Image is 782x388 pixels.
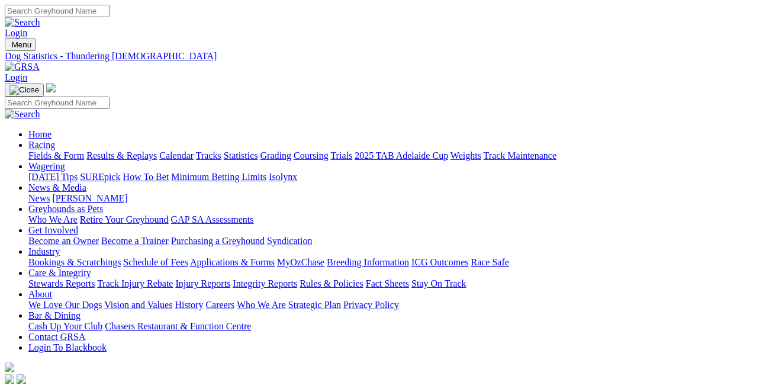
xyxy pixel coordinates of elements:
[330,150,352,161] a: Trials
[267,236,312,246] a: Syndication
[17,374,26,384] img: twitter.svg
[28,172,777,182] div: Wagering
[28,246,60,256] a: Industry
[5,374,14,384] img: facebook.svg
[294,150,329,161] a: Coursing
[123,172,169,182] a: How To Bet
[5,51,777,62] a: Dog Statistics - Thundering [DEMOGRAPHIC_DATA]
[5,363,14,372] img: logo-grsa-white.png
[28,182,86,193] a: News & Media
[28,321,102,331] a: Cash Up Your Club
[101,236,169,246] a: Become a Trainer
[5,39,36,51] button: Toggle navigation
[28,278,95,288] a: Stewards Reports
[159,150,194,161] a: Calendar
[366,278,409,288] a: Fact Sheets
[28,310,81,320] a: Bar & Dining
[28,129,52,139] a: Home
[171,236,265,246] a: Purchasing a Greyhound
[105,321,251,331] a: Chasers Restaurant & Function Centre
[205,300,234,310] a: Careers
[104,300,172,310] a: Vision and Values
[28,236,777,246] div: Get Involved
[450,150,481,161] a: Weights
[175,278,230,288] a: Injury Reports
[5,28,27,38] a: Login
[28,225,78,235] a: Get Involved
[9,85,39,95] img: Close
[28,300,102,310] a: We Love Our Dogs
[233,278,297,288] a: Integrity Reports
[288,300,341,310] a: Strategic Plan
[196,150,221,161] a: Tracks
[471,257,509,267] a: Race Safe
[28,193,50,203] a: News
[190,257,275,267] a: Applications & Forms
[5,109,40,120] img: Search
[12,40,31,49] span: Menu
[411,257,468,267] a: ICG Outcomes
[28,342,107,352] a: Login To Blackbook
[277,257,324,267] a: MyOzChase
[327,257,409,267] a: Breeding Information
[28,268,91,278] a: Care & Integrity
[28,236,99,246] a: Become an Owner
[28,289,52,299] a: About
[484,150,556,161] a: Track Maintenance
[5,72,27,82] a: Login
[28,150,84,161] a: Fields & Form
[86,150,157,161] a: Results & Replays
[28,204,103,214] a: Greyhounds as Pets
[46,83,56,92] img: logo-grsa-white.png
[28,257,121,267] a: Bookings & Scratchings
[28,278,777,289] div: Care & Integrity
[80,214,169,225] a: Retire Your Greyhound
[28,150,777,161] div: Racing
[28,214,777,225] div: Greyhounds as Pets
[28,332,85,342] a: Contact GRSA
[5,84,44,97] button: Toggle navigation
[171,214,254,225] a: GAP SA Assessments
[355,150,448,161] a: 2025 TAB Adelaide Cup
[97,278,173,288] a: Track Injury Rebate
[171,172,266,182] a: Minimum Betting Limits
[123,257,188,267] a: Schedule of Fees
[237,300,286,310] a: Who We Are
[80,172,120,182] a: SUREpick
[52,193,127,203] a: [PERSON_NAME]
[224,150,258,161] a: Statistics
[28,161,65,171] a: Wagering
[5,5,110,17] input: Search
[28,257,777,268] div: Industry
[260,150,291,161] a: Grading
[5,17,40,28] img: Search
[28,172,78,182] a: [DATE] Tips
[269,172,297,182] a: Isolynx
[5,97,110,109] input: Search
[28,300,777,310] div: About
[28,321,777,332] div: Bar & Dining
[175,300,203,310] a: History
[28,193,777,204] div: News & Media
[28,140,55,150] a: Racing
[300,278,363,288] a: Rules & Policies
[5,62,40,72] img: GRSA
[343,300,399,310] a: Privacy Policy
[28,214,78,225] a: Who We Are
[411,278,466,288] a: Stay On Track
